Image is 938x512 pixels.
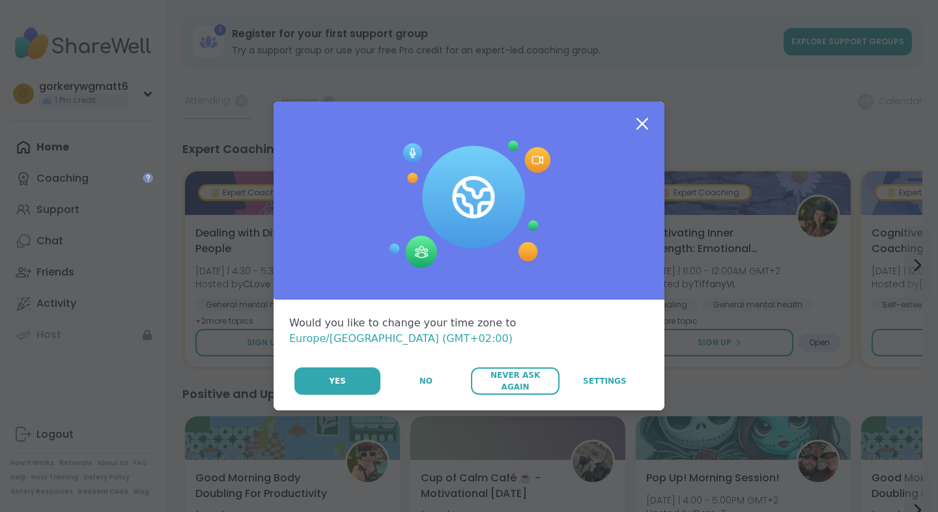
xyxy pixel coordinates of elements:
[329,375,346,387] span: Yes
[583,375,627,387] span: Settings
[143,173,153,183] iframe: Spotlight
[294,367,380,395] button: Yes
[289,332,513,345] span: Europe/[GEOGRAPHIC_DATA] (GMT+02:00)
[388,141,550,268] img: Session Experience
[382,367,470,395] button: No
[289,315,649,347] div: Would you like to change your time zone to
[477,369,552,393] span: Never Ask Again
[561,367,649,395] a: Settings
[471,367,559,395] button: Never Ask Again
[419,375,433,387] span: No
